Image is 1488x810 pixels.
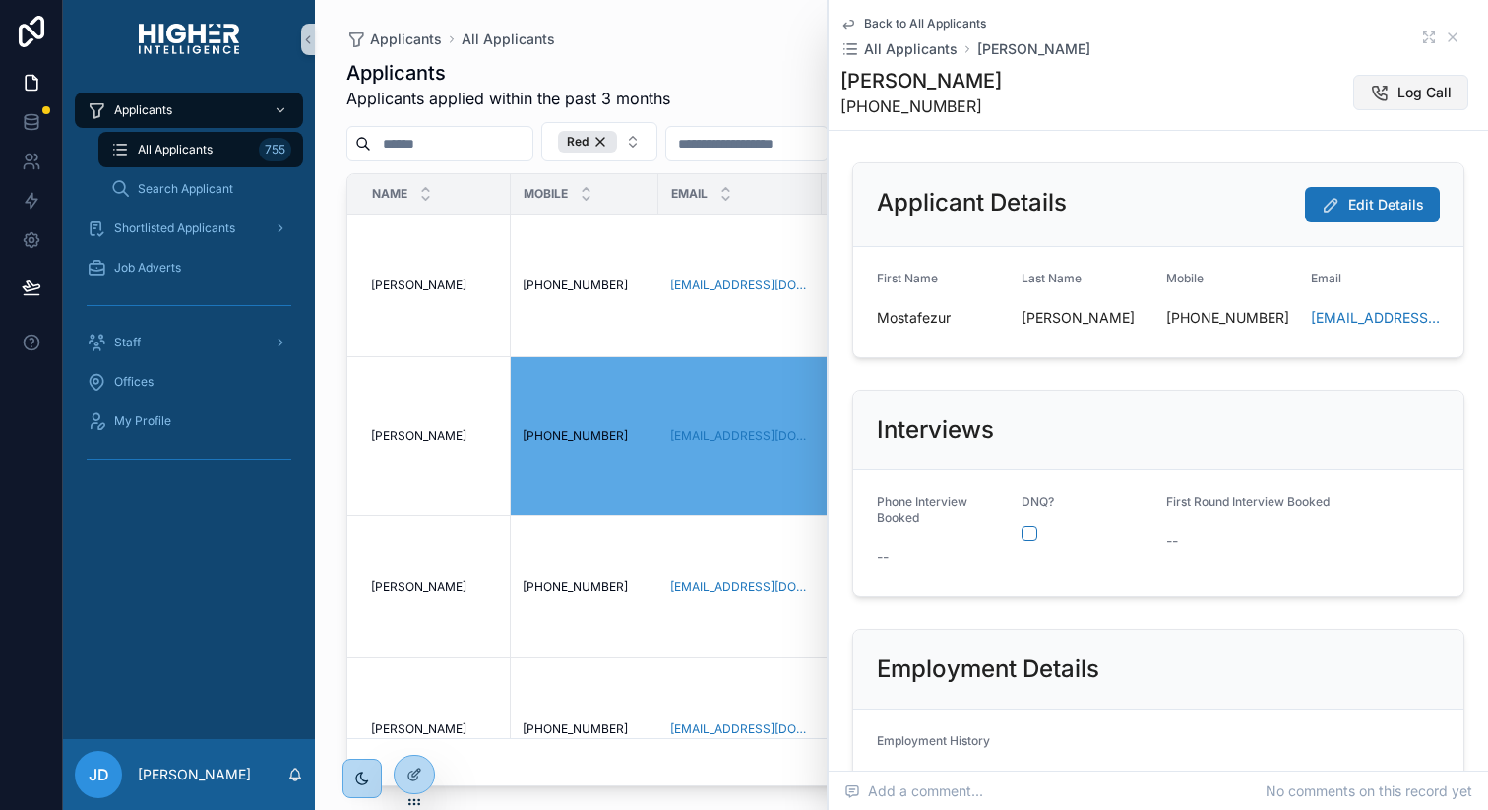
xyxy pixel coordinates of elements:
[877,308,1006,328] span: Mostafezur
[371,428,499,444] a: [PERSON_NAME]
[370,30,442,49] span: Applicants
[371,428,466,444] span: [PERSON_NAME]
[877,494,967,525] span: Phone Interview Booked
[541,122,657,161] button: Select Button
[1311,308,1440,328] a: [EMAIL_ADDRESS][DOMAIN_NAME]
[670,579,810,594] a: [EMAIL_ADDRESS][DOMAIN_NAME]
[877,187,1067,218] h2: Applicant Details
[1166,271,1204,285] span: Mobile
[523,428,628,444] span: [PHONE_NUMBER]
[346,30,442,49] a: Applicants
[558,131,617,153] div: Red
[523,278,628,293] span: [PHONE_NUMBER]
[371,721,499,737] a: [PERSON_NAME]
[524,186,568,202] span: Mobile
[138,142,213,157] span: All Applicants
[877,547,889,567] span: --
[670,721,810,737] a: [EMAIL_ADDRESS][DOMAIN_NAME]
[877,271,938,285] span: First Name
[75,93,303,128] a: Applicants
[1022,271,1082,285] span: Last Name
[523,721,628,737] span: [PHONE_NUMBER]
[670,428,810,444] a: [EMAIL_ADDRESS][DOMAIN_NAME]
[523,428,647,444] a: [PHONE_NUMBER]
[840,67,1002,94] h1: [PERSON_NAME]
[371,278,466,293] span: [PERSON_NAME]
[840,94,1002,118] span: [PHONE_NUMBER]
[63,79,315,739] div: scrollable content
[371,278,499,293] a: [PERSON_NAME]
[75,364,303,400] a: Offices
[523,579,628,594] span: [PHONE_NUMBER]
[1348,195,1424,215] span: Edit Details
[670,278,810,293] a: [EMAIL_ADDRESS][DOMAIN_NAME]
[1311,271,1341,285] span: Email
[114,413,171,429] span: My Profile
[1166,308,1295,328] span: [PHONE_NUMBER]
[75,250,303,285] a: Job Adverts
[523,579,647,594] a: [PHONE_NUMBER]
[75,404,303,439] a: My Profile
[114,374,154,390] span: Offices
[1397,83,1452,102] span: Log Call
[75,211,303,246] a: Shortlisted Applicants
[1353,75,1468,110] button: Log Call
[346,87,670,110] span: Applicants applied within the past 3 months
[139,24,239,55] img: App logo
[840,39,958,59] a: All Applicants
[75,325,303,360] a: Staff
[114,102,172,118] span: Applicants
[864,39,958,59] span: All Applicants
[1022,494,1054,509] span: DNQ?
[371,579,499,594] a: [PERSON_NAME]
[138,181,233,197] span: Search Applicant
[877,414,994,446] h2: Interviews
[371,579,466,594] span: [PERSON_NAME]
[138,765,251,784] p: [PERSON_NAME]
[1305,187,1440,222] button: Edit Details
[1022,308,1150,328] span: [PERSON_NAME]
[114,220,235,236] span: Shortlisted Applicants
[844,781,983,801] span: Add a comment...
[1080,532,1488,810] iframe: Slideout
[372,186,407,202] span: Name
[877,733,990,748] span: Employment History
[671,186,708,202] span: Email
[1166,531,1178,551] span: --
[1166,494,1330,509] span: First Round Interview Booked
[114,335,141,350] span: Staff
[977,39,1090,59] a: [PERSON_NAME]
[89,763,109,786] span: JD
[98,171,303,207] a: Search Applicant
[840,16,986,31] a: Back to All Applicants
[558,131,617,153] button: Unselect RED
[877,654,1099,685] h2: Employment Details
[523,721,647,737] a: [PHONE_NUMBER]
[371,721,466,737] span: [PERSON_NAME]
[259,138,291,161] div: 755
[98,132,303,167] a: All Applicants755
[346,59,670,87] h1: Applicants
[523,278,647,293] a: [PHONE_NUMBER]
[462,30,555,49] a: All Applicants
[114,260,181,276] span: Job Adverts
[864,16,986,31] span: Back to All Applicants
